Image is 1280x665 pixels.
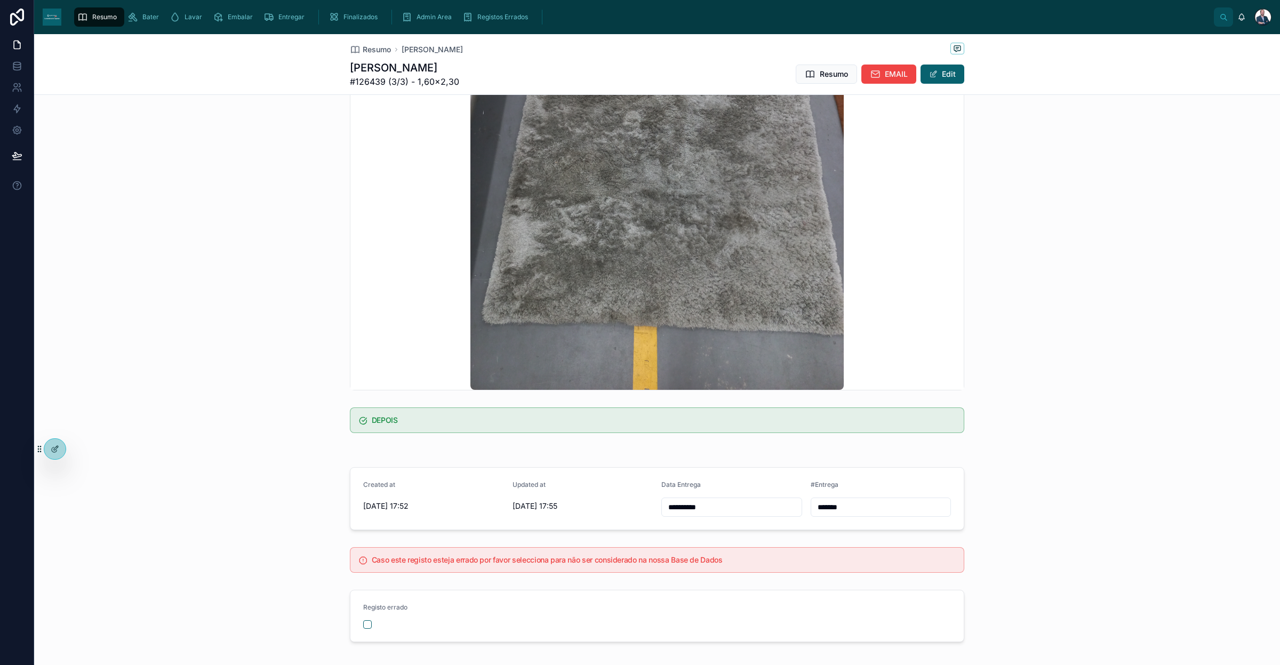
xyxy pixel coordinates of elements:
button: EMAIL [861,65,916,84]
button: Resumo [796,65,857,84]
button: Edit [921,65,964,84]
span: Registo errado [363,603,407,611]
span: Bater [142,13,159,21]
span: [DATE] 17:55 [513,501,653,511]
a: Embalar [210,7,260,27]
span: Resumo [92,13,117,21]
a: Finalizados [325,7,385,27]
span: EMAIL [885,69,908,79]
a: Bater [124,7,166,27]
a: Registos Errados [459,7,535,27]
span: Admin Area [417,13,452,21]
a: [PERSON_NAME] [402,44,463,55]
h1: [PERSON_NAME] [350,60,459,75]
span: #126439 (3/3) - 1,60×2,30 [350,75,459,88]
span: Created at [363,480,395,488]
span: [DATE] 17:52 [363,501,504,511]
span: Finalizados [343,13,378,21]
span: Registos Errados [477,13,528,21]
img: App logo [43,9,61,26]
span: Embalar [228,13,253,21]
a: Lavar [166,7,210,27]
a: Resumo [74,7,124,27]
span: Entregar [278,13,305,21]
div: scrollable content [70,5,1214,29]
h5: DEPOIS [372,416,955,424]
span: Resumo [363,44,391,55]
h5: Caso este registo esteja errado por favor selecciona para não ser considerado na nossa Base de Dados [372,556,955,564]
span: Data Entrega [661,480,701,488]
a: Entregar [260,7,312,27]
span: Updated at [513,480,546,488]
span: #Entrega [811,480,838,488]
a: Admin Area [398,7,459,27]
span: Lavar [185,13,202,21]
span: Resumo [820,69,848,79]
a: Resumo [350,44,391,55]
